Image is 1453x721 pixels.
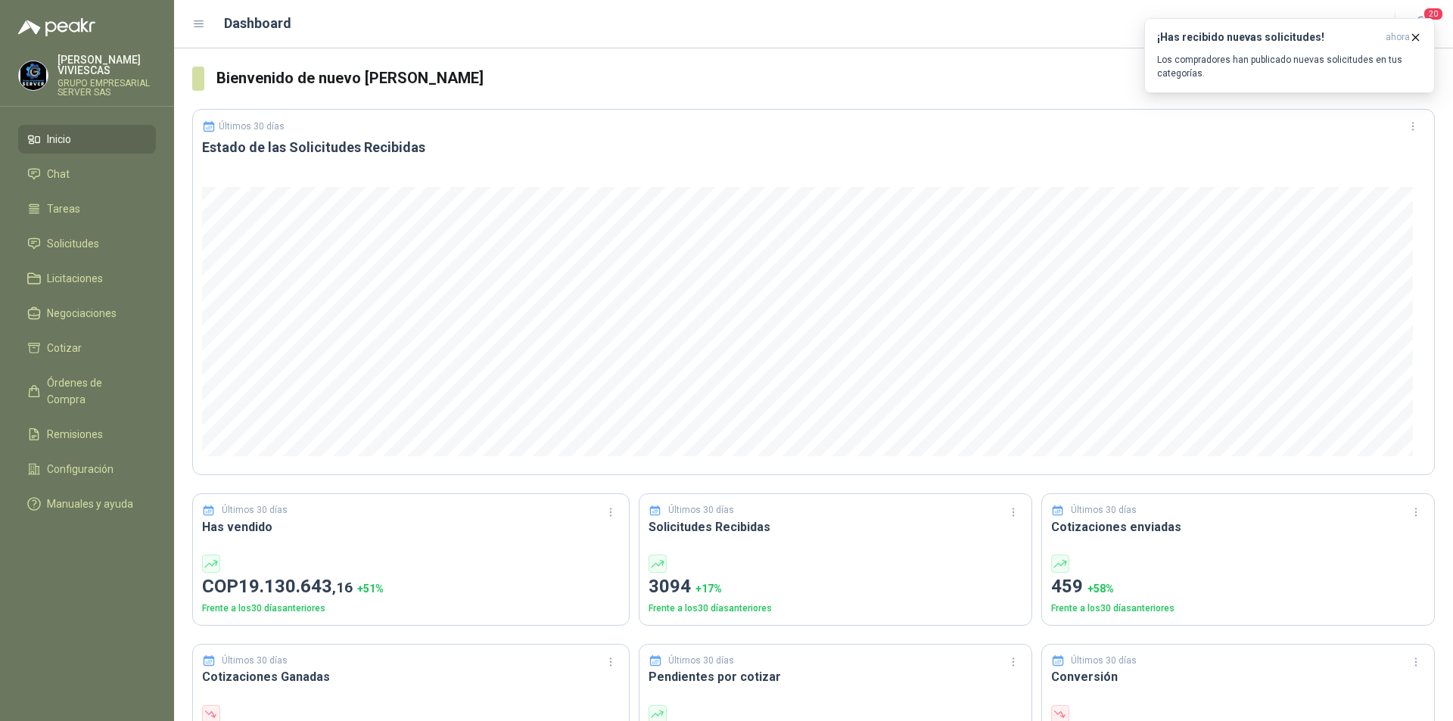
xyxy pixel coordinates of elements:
a: Cotizar [18,334,156,362]
span: 20 [1423,7,1444,21]
p: Últimos 30 días [668,503,734,517]
span: Chat [47,166,70,182]
span: + 58 % [1087,583,1114,595]
p: Últimos 30 días [1071,654,1137,668]
button: ¡Has recibido nuevas solicitudes!ahora Los compradores han publicado nuevas solicitudes en tus ca... [1144,18,1435,93]
span: ,16 [332,579,353,596]
p: 459 [1051,573,1425,601]
a: Solicitudes [18,229,156,258]
span: Remisiones [47,426,103,443]
p: Los compradores han publicado nuevas solicitudes en tus categorías. [1157,53,1422,80]
span: 19.130.643 [238,576,353,597]
h3: Has vendido [202,517,620,536]
span: + 17 % [695,583,722,595]
h3: Estado de las Solicitudes Recibidas [202,138,1425,157]
span: Licitaciones [47,270,103,287]
p: Últimos 30 días [222,503,288,517]
h3: Cotizaciones enviadas [1051,517,1425,536]
button: 20 [1408,11,1435,38]
span: Negociaciones [47,305,117,322]
a: Tareas [18,194,156,223]
a: Inicio [18,125,156,154]
a: Manuales y ayuda [18,489,156,518]
p: 3094 [649,573,1022,601]
span: Órdenes de Compra [47,374,142,408]
span: Solicitudes [47,235,99,252]
span: Manuales y ayuda [47,496,133,512]
a: Licitaciones [18,264,156,293]
span: Cotizar [47,340,82,356]
h3: ¡Has recibido nuevas solicitudes! [1157,31,1380,44]
h3: Bienvenido de nuevo [PERSON_NAME] [216,67,1435,90]
h3: Pendientes por cotizar [649,667,1022,686]
span: Inicio [47,131,71,148]
a: Negociaciones [18,299,156,328]
p: Últimos 30 días [222,654,288,668]
h1: Dashboard [224,13,291,34]
a: Configuración [18,455,156,483]
p: Últimos 30 días [668,654,734,668]
p: Últimos 30 días [219,121,285,132]
p: GRUPO EMPRESARIAL SERVER SAS [58,79,156,97]
span: ahora [1386,31,1410,44]
img: Logo peakr [18,18,95,36]
p: [PERSON_NAME] VIVIESCAS [58,54,156,76]
span: Tareas [47,200,80,217]
h3: Solicitudes Recibidas [649,517,1022,536]
h3: Cotizaciones Ganadas [202,667,620,686]
img: Company Logo [19,61,48,90]
p: Frente a los 30 días anteriores [649,601,1022,616]
p: Frente a los 30 días anteriores [1051,601,1425,616]
a: Remisiones [18,420,156,449]
p: Últimos 30 días [1071,503,1137,517]
span: + 51 % [357,583,384,595]
span: Configuración [47,461,114,477]
p: Frente a los 30 días anteriores [202,601,620,616]
h3: Conversión [1051,667,1425,686]
a: Chat [18,160,156,188]
p: COP [202,573,620,601]
a: Órdenes de Compra [18,368,156,414]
